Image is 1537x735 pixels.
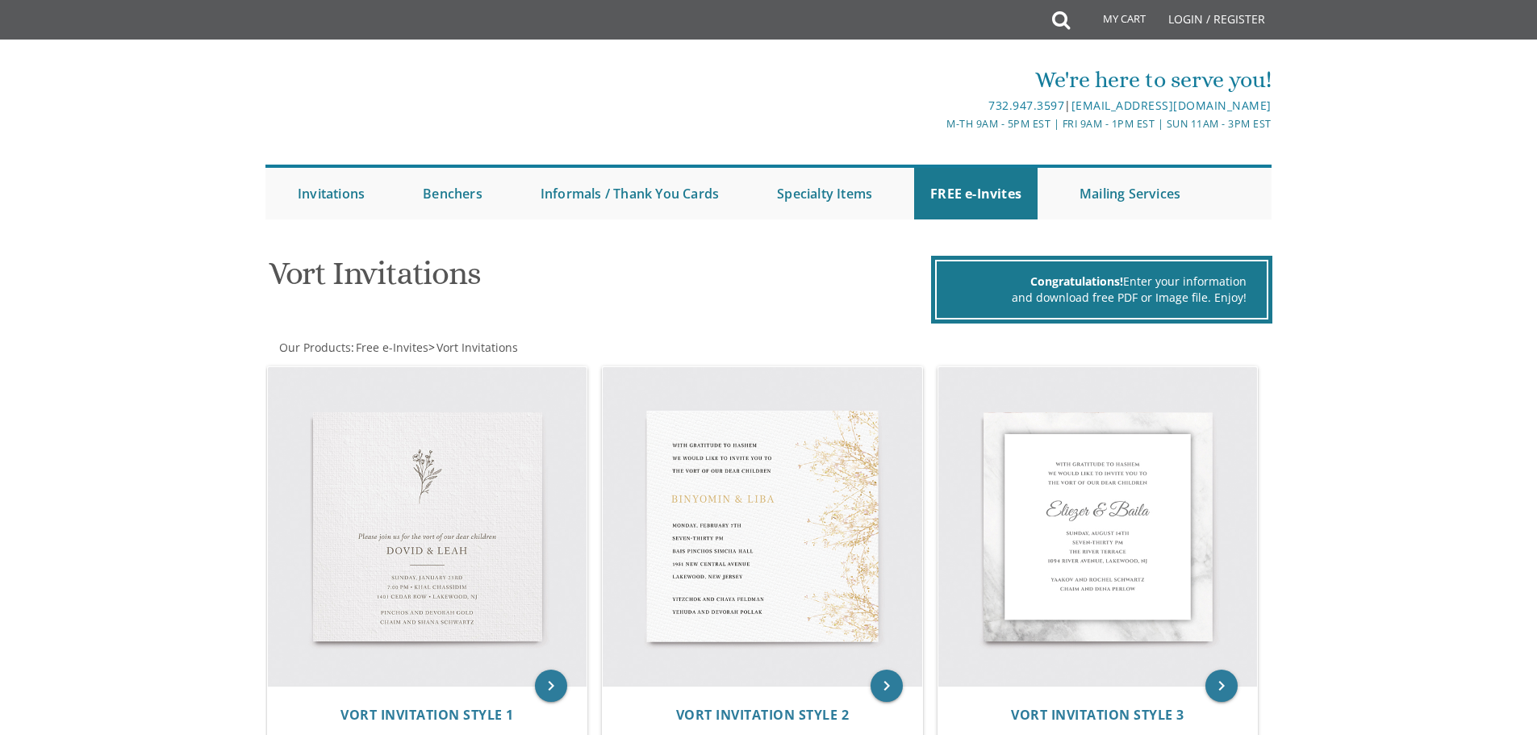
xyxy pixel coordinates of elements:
a: keyboard_arrow_right [871,670,903,702]
div: M-Th 9am - 5pm EST | Fri 9am - 1pm EST | Sun 11am - 3pm EST [602,115,1272,132]
a: Invitations [282,168,381,219]
span: Vort Invitation Style 2 [676,706,850,724]
a: Vort Invitations [435,340,518,355]
a: [EMAIL_ADDRESS][DOMAIN_NAME] [1071,98,1272,113]
a: FREE e-Invites [914,168,1038,219]
img: Vort Invitation Style 3 [938,367,1258,687]
a: Specialty Items [761,168,888,219]
a: Free e-Invites [354,340,428,355]
div: We're here to serve you! [602,64,1272,96]
span: Vort Invitations [436,340,518,355]
span: Vort Invitation Style 3 [1011,706,1184,724]
h1: Vort Invitations [269,256,927,303]
a: keyboard_arrow_right [1205,670,1238,702]
div: | [602,96,1272,115]
a: Informals / Thank You Cards [524,168,735,219]
a: My Cart [1068,2,1157,42]
span: > [428,340,518,355]
a: Vort Invitation Style 2 [676,708,850,723]
a: Vort Invitation Style 1 [340,708,514,723]
img: Vort Invitation Style 2 [603,367,922,687]
div: Enter your information [957,274,1247,290]
img: Vort Invitation Style 1 [268,367,587,687]
a: Mailing Services [1063,168,1197,219]
div: : [265,340,769,356]
a: Benchers [407,168,499,219]
a: keyboard_arrow_right [535,670,567,702]
span: Vort Invitation Style 1 [340,706,514,724]
a: Our Products [278,340,351,355]
div: and download free PDF or Image file. Enjoy! [957,290,1247,306]
a: 732.947.3597 [988,98,1064,113]
a: Vort Invitation Style 3 [1011,708,1184,723]
span: Congratulations! [1030,274,1123,289]
span: Free e-Invites [356,340,428,355]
